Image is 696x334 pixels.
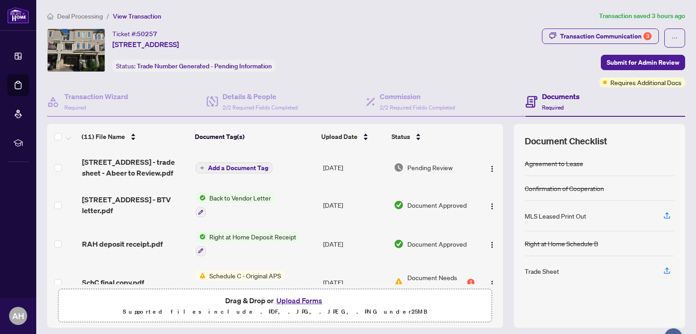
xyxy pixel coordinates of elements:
[206,232,300,242] span: Right at Home Deposit Receipt
[196,162,272,173] button: Add a Document Tag
[525,158,583,168] div: Agreement to Lease
[113,12,161,20] span: View Transaction
[191,124,318,149] th: Document Tag(s)
[222,91,298,102] h4: Details & People
[394,162,404,172] img: Document Status
[64,91,128,102] h4: Transaction Wizard
[112,39,179,50] span: [STREET_ADDRESS]
[394,200,404,210] img: Document Status
[196,162,272,174] button: Add a Document Tag
[196,271,206,281] img: Status Icon
[599,11,685,21] article: Transaction saved 3 hours ago
[196,193,206,203] img: Status Icon
[222,104,298,111] span: 2/2 Required Fields Completed
[488,241,496,248] img: Logo
[542,91,580,102] h4: Documents
[64,306,486,317] p: Supported files include .PDF, .JPG, .JPEG, .PNG under 25 MB
[206,271,285,281] span: Schedule C - Original APS
[488,280,496,287] img: Logo
[525,266,559,276] div: Trade Sheet
[82,239,163,249] span: RAH deposit receipt.pdf
[542,104,564,111] span: Required
[137,62,272,70] span: Trade Number Generated - Pending Information
[380,91,455,102] h4: Commission
[82,277,144,288] span: SchC final copy.pdf
[542,29,659,44] button: Transaction Communication3
[560,29,652,43] div: Transaction Communication
[407,239,467,249] span: Document Approved
[607,55,679,70] span: Submit for Admin Review
[64,104,86,111] span: Required
[485,237,499,251] button: Logo
[82,157,188,178] span: [STREET_ADDRESS] - trade sheet - Abeer to Review.pdf
[206,193,275,203] span: Back to Vendor Letter
[660,302,687,329] button: Open asap
[525,239,598,248] div: Right at Home Schedule B
[112,60,275,72] div: Status:
[208,165,268,171] span: Add a Document Tag
[407,272,465,292] span: Document Needs Work
[318,124,388,149] th: Upload Date
[47,13,53,19] span: home
[319,186,390,224] td: [DATE]
[106,11,109,21] li: /
[319,224,390,263] td: [DATE]
[388,124,475,149] th: Status
[196,271,285,295] button: Status IconSchedule C - Original APS
[196,193,275,217] button: Status IconBack to Vendor Letter
[407,200,467,210] span: Document Approved
[672,35,678,41] span: ellipsis
[82,132,125,142] span: (11) File Name
[643,32,652,40] div: 3
[488,203,496,210] img: Logo
[7,7,29,24] img: logo
[319,149,390,186] td: [DATE]
[196,232,300,256] button: Status IconRight at Home Deposit Receipt
[196,232,206,242] img: Status Icon
[485,198,499,212] button: Logo
[525,211,586,221] div: MLS Leased Print Out
[48,29,105,72] img: IMG-W12294474_1.jpg
[12,310,24,322] span: AH
[321,132,358,142] span: Upload Date
[82,194,188,216] span: [STREET_ADDRESS] - BTV letter.pdf
[488,165,496,172] img: Logo
[485,160,499,175] button: Logo
[58,289,492,323] span: Drag & Drop orUpload FormsSupported files include .PDF, .JPG, .JPEG, .PNG under25MB
[525,135,607,148] span: Document Checklist
[137,30,157,38] span: 50257
[394,277,404,287] img: Document Status
[225,295,325,306] span: Drag & Drop or
[391,132,410,142] span: Status
[380,104,455,111] span: 2/2 Required Fields Completed
[394,239,404,249] img: Document Status
[112,29,157,39] div: Ticket #:
[319,263,390,302] td: [DATE]
[274,295,325,306] button: Upload Forms
[467,279,474,286] div: 1
[610,77,681,87] span: Requires Additional Docs
[78,124,191,149] th: (11) File Name
[601,55,685,70] button: Submit for Admin Review
[200,166,204,170] span: plus
[407,162,453,172] span: Pending Review
[525,183,604,193] div: Confirmation of Cooperation
[485,275,499,290] button: Logo
[57,12,103,20] span: Deal Processing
